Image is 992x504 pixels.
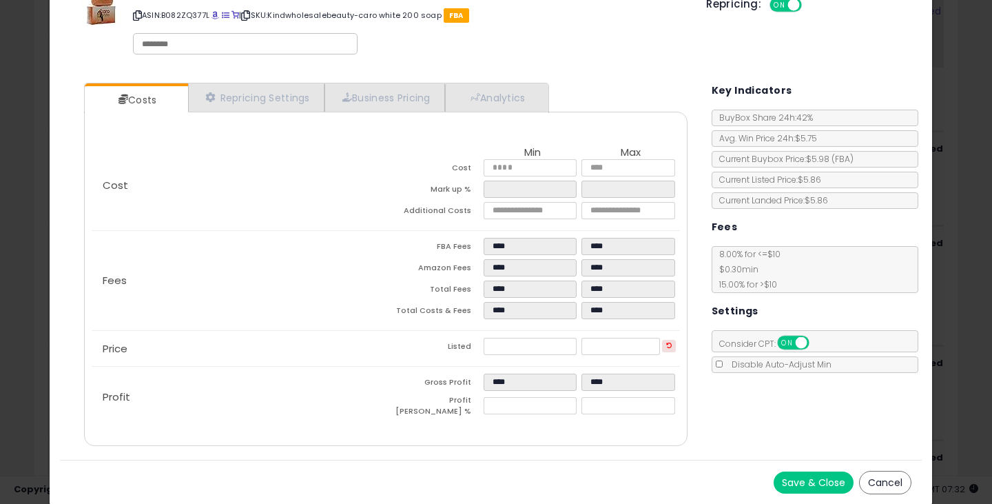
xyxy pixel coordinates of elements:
span: Current Listed Price: $5.86 [712,174,821,185]
p: Price [92,343,386,354]
td: Profit [PERSON_NAME] % [386,395,484,421]
a: Business Pricing [324,83,445,112]
td: Gross Profit [386,374,484,395]
span: Consider CPT: [712,338,827,350]
span: OFF [807,337,829,349]
span: ON [778,337,796,349]
p: Cost [92,180,386,191]
td: Amazon Fees [386,259,484,281]
span: 15.00 % for > $10 [712,279,777,290]
td: Mark up % [386,181,484,202]
span: BuyBox Share 24h: 42% [712,112,813,123]
td: Cost [386,159,484,181]
a: Repricing Settings [188,83,324,112]
th: Min [484,147,581,159]
a: Analytics [445,83,547,112]
a: Costs [85,86,187,114]
span: $0.30 min [712,263,758,275]
p: Profit [92,392,386,403]
h5: Key Indicators [712,82,792,99]
a: BuyBox page [211,10,219,21]
span: Current Landed Price: $5.86 [712,194,828,206]
span: Avg. Win Price 24h: $5.75 [712,132,817,144]
td: FBA Fees [386,238,484,259]
a: Your listing only [231,10,239,21]
span: Disable Auto-Adjust Min [725,359,831,370]
h5: Fees [712,219,738,236]
p: ASIN: B082ZQ377L | SKU: Kindwholesalebeauty-caro white 200 soap [133,4,685,26]
p: Fees [92,275,386,286]
td: Total Fees [386,281,484,302]
span: FBA [444,8,469,23]
a: All offer listings [222,10,229,21]
h5: Settings [712,303,758,320]
button: Cancel [859,471,911,494]
td: Listed [386,338,484,359]
td: Total Costs & Fees [386,302,484,323]
button: Save & Close [774,472,854,494]
td: Additional Costs [386,202,484,223]
span: $5.98 [806,153,854,165]
th: Max [581,147,679,159]
span: ( FBA ) [831,153,854,165]
span: Current Buybox Price: [712,153,854,165]
span: 8.00 % for <= $10 [712,248,781,290]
